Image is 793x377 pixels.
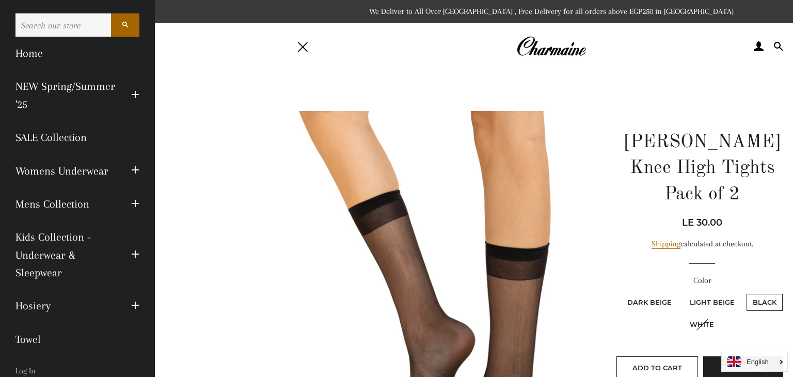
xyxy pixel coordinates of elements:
[747,294,783,311] label: Black
[727,356,782,367] a: English
[682,217,722,228] span: LE 30.00
[621,294,678,311] label: Dark Beige
[684,316,720,333] label: White
[8,323,147,356] a: Towel
[516,35,586,58] img: Charmaine Egypt
[8,221,123,289] a: Kids Collection - Underwear & Sleepwear
[632,364,682,372] span: Add to Cart
[8,37,147,70] a: Home
[8,121,147,154] a: SALE Collection
[652,239,680,249] a: Shipping
[15,13,111,37] input: Search our store
[8,154,123,187] a: Womens Underwear
[8,289,123,322] a: Hosiery
[747,358,769,365] i: English
[684,294,741,311] label: Light Beige
[8,70,123,121] a: NEW Spring/Summer '25
[8,187,123,221] a: Mens Collection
